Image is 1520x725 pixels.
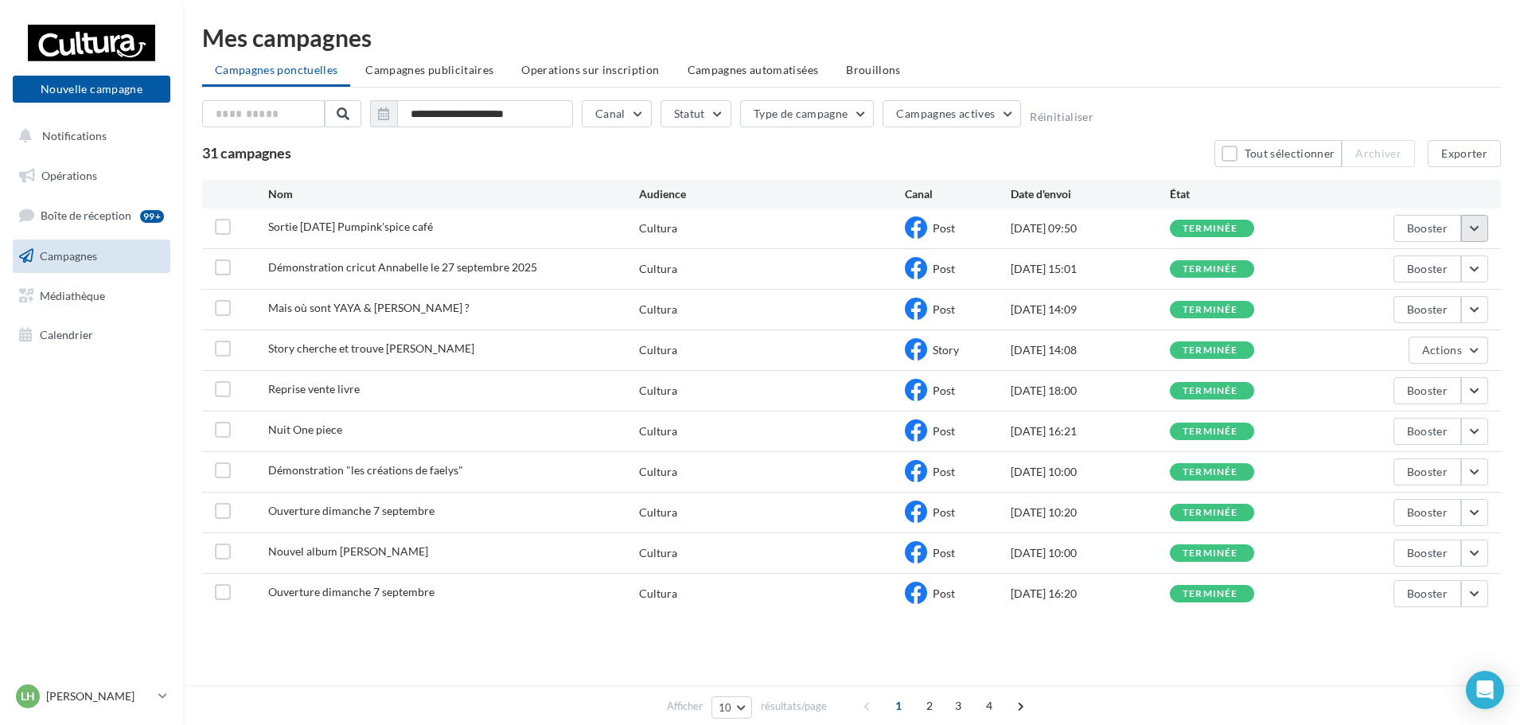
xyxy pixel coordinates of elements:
span: Story cherche et trouve Andrew Knapp [268,341,474,355]
div: [DATE] 14:08 [1011,342,1170,358]
div: Cultura [639,464,677,480]
div: [DATE] 10:00 [1011,464,1170,480]
button: Exporter [1428,140,1501,167]
button: Type de campagne [740,100,875,127]
span: Actions [1422,343,1462,357]
div: Audience [639,186,904,202]
div: terminée [1183,264,1238,275]
div: Mes campagnes [202,25,1501,49]
div: Date d'envoi [1011,186,1170,202]
span: Post [933,262,955,275]
span: Story [933,343,959,357]
div: [DATE] 14:09 [1011,302,1170,318]
button: Booster [1393,458,1461,485]
span: 31 campagnes [202,144,291,162]
div: Cultura [639,220,677,236]
button: Booster [1393,377,1461,404]
span: Boîte de réception [41,209,131,222]
span: Mais où sont YAYA & BOBO ? [268,301,470,314]
button: Archiver [1342,140,1415,167]
span: Post [933,465,955,478]
a: Opérations [10,159,173,193]
button: Canal [582,100,652,127]
span: Démonstration "les créations de faelys" [268,463,463,477]
span: 10 [719,701,732,714]
div: Cultura [639,342,677,358]
span: Campagnes publicitaires [365,63,493,76]
span: résultats/page [761,699,827,714]
div: [DATE] 15:01 [1011,261,1170,277]
div: Cultura [639,302,677,318]
div: Nom [268,186,640,202]
div: Cultura [639,261,677,277]
span: 4 [976,693,1002,719]
button: Tout sélectionner [1214,140,1342,167]
button: Booster [1393,540,1461,567]
span: Post [933,221,955,235]
div: Cultura [639,586,677,602]
a: LH [PERSON_NAME] [13,681,170,711]
div: Open Intercom Messenger [1466,671,1504,709]
button: Booster [1393,580,1461,607]
span: Afficher [667,699,703,714]
span: Ouverture dimanche 7 septembre [268,585,435,598]
button: Réinitialiser [1030,111,1093,123]
button: Booster [1393,499,1461,526]
span: Brouillons [846,63,901,76]
span: LH [21,688,35,704]
div: État [1170,186,1329,202]
span: Post [933,384,955,397]
div: terminée [1183,386,1238,396]
div: [DATE] 10:00 [1011,545,1170,561]
button: Booster [1393,418,1461,445]
span: Nouvel album Sabrina Carpenter [268,544,428,558]
span: Post [933,424,955,438]
button: Nouvelle campagne [13,76,170,103]
button: Notifications [10,119,167,153]
span: Post [933,505,955,519]
div: [DATE] 18:00 [1011,383,1170,399]
button: Booster [1393,296,1461,323]
span: 2 [917,693,942,719]
button: Booster [1393,215,1461,242]
span: Post [933,587,955,600]
div: terminée [1183,305,1238,315]
span: Calendrier [40,328,93,341]
span: 3 [945,693,971,719]
div: 99+ [140,210,164,223]
div: terminée [1183,224,1238,234]
div: Canal [905,186,1011,202]
div: [DATE] 10:20 [1011,505,1170,520]
span: Démonstration cricut Annabelle le 27 septembre 2025 [268,260,537,274]
div: terminée [1183,467,1238,477]
div: terminée [1183,589,1238,599]
div: [DATE] 09:50 [1011,220,1170,236]
button: Actions [1409,337,1488,364]
span: Sortie 24/09/2025 Pumpink'spice café [268,220,433,233]
div: terminée [1183,427,1238,437]
button: 10 [711,696,752,719]
div: [DATE] 16:20 [1011,586,1170,602]
div: Cultura [639,383,677,399]
div: terminée [1183,345,1238,356]
div: Cultura [639,505,677,520]
p: [PERSON_NAME] [46,688,152,704]
a: Boîte de réception99+ [10,198,173,232]
span: Ouverture dimanche 7 septembre [268,504,435,517]
button: Booster [1393,255,1461,283]
div: terminée [1183,508,1238,518]
span: Nuit One piece [268,423,342,436]
span: Notifications [42,129,107,142]
div: Cultura [639,423,677,439]
span: Post [933,546,955,559]
span: Campagnes actives [896,107,995,120]
div: Cultura [639,545,677,561]
span: Campagnes automatisées [688,63,819,76]
button: Statut [661,100,731,127]
span: Campagnes [40,249,97,263]
a: Médiathèque [10,279,173,313]
span: Reprise vente livre [268,382,360,396]
a: Calendrier [10,318,173,352]
a: Campagnes [10,240,173,273]
div: [DATE] 16:21 [1011,423,1170,439]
